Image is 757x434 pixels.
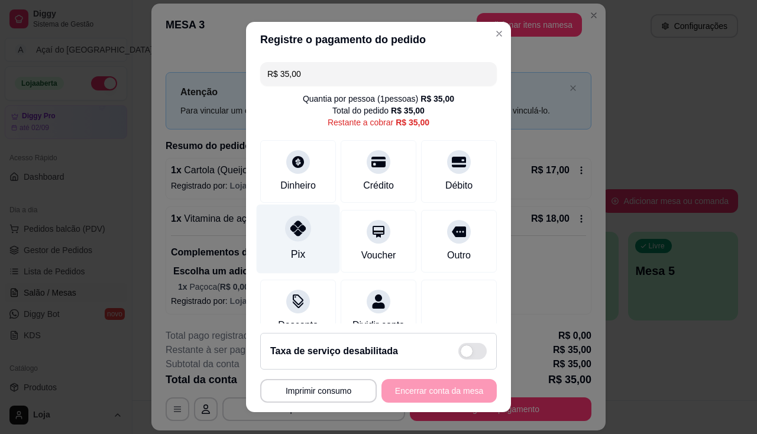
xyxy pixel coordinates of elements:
[291,247,305,262] div: Pix
[420,93,454,105] div: R$ 35,00
[363,179,394,193] div: Crédito
[447,248,471,263] div: Outro
[352,318,405,332] div: Dividir conta
[280,179,316,193] div: Dinheiro
[361,248,396,263] div: Voucher
[246,22,511,57] header: Registre o pagamento do pedido
[445,179,473,193] div: Débito
[303,93,454,105] div: Quantia por pessoa ( 1 pessoas)
[391,105,425,116] div: R$ 35,00
[396,116,429,128] div: R$ 35,00
[332,105,425,116] div: Total do pedido
[490,24,509,43] button: Close
[267,62,490,86] input: Ex.: hambúrguer de cordeiro
[270,344,398,358] h2: Taxa de serviço desabilitada
[278,318,318,332] div: Desconto
[260,379,377,403] button: Imprimir consumo
[328,116,429,128] div: Restante a cobrar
